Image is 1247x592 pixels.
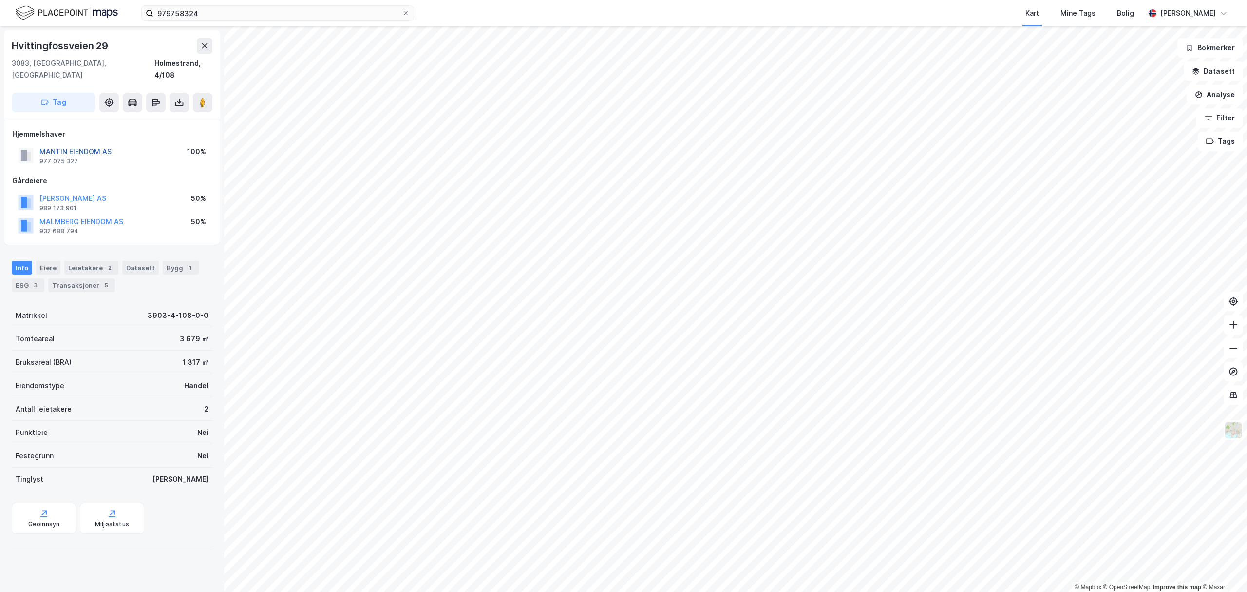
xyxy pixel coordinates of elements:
div: Festegrunn [16,450,54,462]
input: Søk på adresse, matrikkel, gårdeiere, leietakere eller personer [153,6,402,20]
div: Bruksareal (BRA) [16,356,72,368]
div: [PERSON_NAME] [1160,7,1216,19]
button: Filter [1196,108,1243,128]
div: Mine Tags [1060,7,1096,19]
a: Mapbox [1075,584,1101,591]
button: Tag [12,93,95,112]
div: [PERSON_NAME] [152,474,208,485]
div: Antall leietakere [16,403,72,415]
div: Bygg [163,261,199,275]
div: 1 317 ㎡ [183,356,208,368]
div: Hjemmelshaver [12,128,212,140]
div: Chatt-widget [1198,545,1247,592]
div: Tomteareal [16,333,55,345]
div: Matrikkel [16,310,47,321]
div: Geoinnsyn [28,520,60,528]
a: OpenStreetMap [1103,584,1151,591]
div: Transaksjoner [48,278,115,292]
div: 989 173 901 [39,204,76,212]
div: Punktleie [16,427,48,438]
div: Tinglyst [16,474,43,485]
div: Eiendomstype [16,380,64,392]
div: Bolig [1117,7,1134,19]
div: 3 [31,280,40,290]
button: Tags [1198,132,1243,151]
img: Z [1224,421,1243,439]
div: 1 [185,263,195,273]
div: 3083, [GEOGRAPHIC_DATA], [GEOGRAPHIC_DATA] [12,58,154,81]
div: ESG [12,278,44,292]
button: Bokmerker [1177,38,1243,58]
div: 977 075 327 [39,158,78,165]
div: Info [12,261,32,275]
div: Miljøstatus [95,520,129,528]
div: Gårdeiere [12,175,212,187]
div: Leietakere [64,261,118,275]
div: 2 [204,403,208,415]
div: Hvittingfossveien 29 [12,38,110,54]
div: 932 688 794 [39,227,78,235]
div: 5 [101,280,111,290]
div: Handel [184,380,208,392]
div: 2 [105,263,114,273]
div: Datasett [122,261,159,275]
iframe: Chat Widget [1198,545,1247,592]
div: 100% [187,146,206,158]
div: 3 679 ㎡ [180,333,208,345]
div: Eiere [36,261,60,275]
div: Kart [1025,7,1039,19]
img: logo.f888ab2527a4732fd821a326f86c7f29.svg [16,4,118,21]
button: Datasett [1184,61,1243,81]
button: Analyse [1187,85,1243,104]
div: 50% [191,193,206,204]
div: 3903-4-108-0-0 [148,310,208,321]
a: Improve this map [1153,584,1201,591]
div: Holmestrand, 4/108 [154,58,212,81]
div: 50% [191,216,206,228]
div: Nei [197,427,208,438]
div: Nei [197,450,208,462]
